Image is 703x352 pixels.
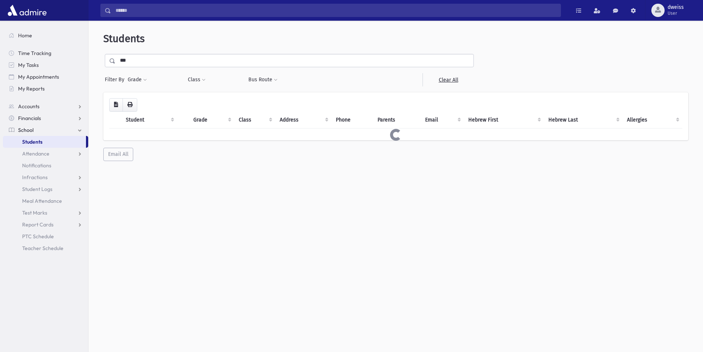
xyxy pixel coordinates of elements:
a: Report Cards [3,219,88,230]
a: Test Marks [3,207,88,219]
th: Email [421,112,464,129]
th: Hebrew First [464,112,544,129]
th: Address [275,112,331,129]
span: Student Logs [22,186,52,192]
th: Parents [373,112,421,129]
a: My Appointments [3,71,88,83]
span: My Reports [18,85,45,92]
a: Attendance [3,148,88,160]
span: Notifications [22,162,51,169]
span: School [18,127,34,133]
th: Phone [331,112,373,129]
span: Attendance [22,150,49,157]
span: Test Marks [22,209,47,216]
span: My Appointments [18,74,59,80]
th: Hebrew Last [544,112,623,129]
span: Teacher Schedule [22,245,63,252]
a: Home [3,30,88,41]
span: Home [18,32,32,39]
span: Financials [18,115,41,122]
button: Bus Route [248,73,278,86]
th: Class [234,112,276,129]
button: Grade [127,73,147,86]
a: Notifications [3,160,88,171]
a: Accounts [3,100,88,112]
span: User [668,10,684,16]
th: Grade [189,112,234,129]
a: School [3,124,88,136]
a: My Reports [3,83,88,95]
span: Students [103,33,145,45]
th: Allergies [623,112,682,129]
span: Time Tracking [18,50,51,57]
span: dweiss [668,4,684,10]
a: Teacher Schedule [3,242,88,254]
img: AdmirePro [6,3,48,18]
a: Student Logs [3,183,88,195]
button: Class [187,73,206,86]
a: PTC Schedule [3,230,88,242]
button: Email All [103,148,133,161]
span: My Tasks [18,62,39,68]
button: Print [123,98,137,112]
a: Students [3,136,86,148]
input: Search [111,4,561,17]
button: CSV [109,98,123,112]
span: PTC Schedule [22,233,54,240]
a: Clear All [423,73,474,86]
a: Infractions [3,171,88,183]
a: My Tasks [3,59,88,71]
a: Meal Attendance [3,195,88,207]
span: Filter By [105,76,127,83]
span: Meal Attendance [22,198,62,204]
span: Accounts [18,103,39,110]
span: Students [22,139,42,145]
span: Infractions [22,174,48,181]
a: Financials [3,112,88,124]
a: Time Tracking [3,47,88,59]
span: Report Cards [22,221,54,228]
th: Student [121,112,177,129]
